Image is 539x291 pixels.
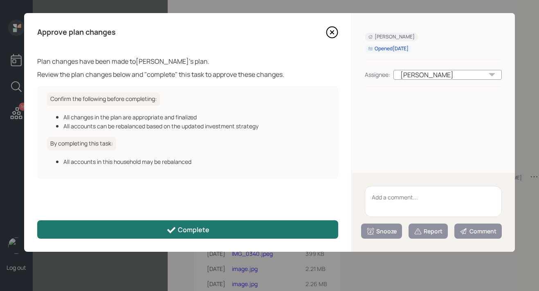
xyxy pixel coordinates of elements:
[63,113,328,121] div: All changes in the plan are appropriate and finalized
[414,227,442,235] div: Report
[366,227,397,235] div: Snooze
[37,56,338,66] div: Plan changes have been made to [PERSON_NAME] 's plan.
[361,224,402,239] button: Snooze
[47,92,160,106] h6: Confirm the following before completing:
[47,137,116,150] h6: By completing this task:
[37,220,338,239] button: Complete
[37,28,116,37] h4: Approve plan changes
[365,70,390,79] div: Assignee:
[454,224,502,239] button: Comment
[393,70,502,80] div: [PERSON_NAME]
[460,227,496,235] div: Comment
[37,69,338,79] div: Review the plan changes below and "complete" this task to approve these changes.
[63,122,328,130] div: All accounts can be rebalanced based on the updated investment strategy
[409,224,448,239] button: Report
[368,34,415,40] div: [PERSON_NAME]
[166,225,209,235] div: Complete
[368,45,409,52] div: Opened [DATE]
[63,157,328,166] div: All accounts in this household may be rebalanced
